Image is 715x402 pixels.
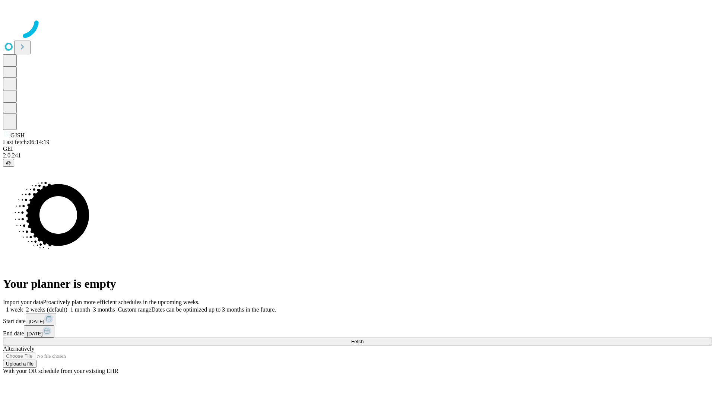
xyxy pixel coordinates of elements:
[351,339,363,344] span: Fetch
[70,306,90,313] span: 1 month
[27,331,42,336] span: [DATE]
[3,325,712,338] div: End date
[3,338,712,345] button: Fetch
[43,299,200,305] span: Proactively plan more efficient schedules in the upcoming weeks.
[3,159,14,167] button: @
[26,306,67,313] span: 2 weeks (default)
[26,313,56,325] button: [DATE]
[24,325,54,338] button: [DATE]
[3,277,712,291] h1: Your planner is empty
[29,319,44,324] span: [DATE]
[3,299,43,305] span: Import your data
[3,368,118,374] span: With your OR schedule from your existing EHR
[93,306,115,313] span: 3 months
[3,152,712,159] div: 2.0.241
[3,146,712,152] div: GEI
[118,306,151,313] span: Custom range
[151,306,276,313] span: Dates can be optimized up to 3 months in the future.
[10,132,25,138] span: GJSH
[6,306,23,313] span: 1 week
[3,345,34,352] span: Alternatively
[6,160,11,166] span: @
[3,139,50,145] span: Last fetch: 06:14:19
[3,360,36,368] button: Upload a file
[3,313,712,325] div: Start date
